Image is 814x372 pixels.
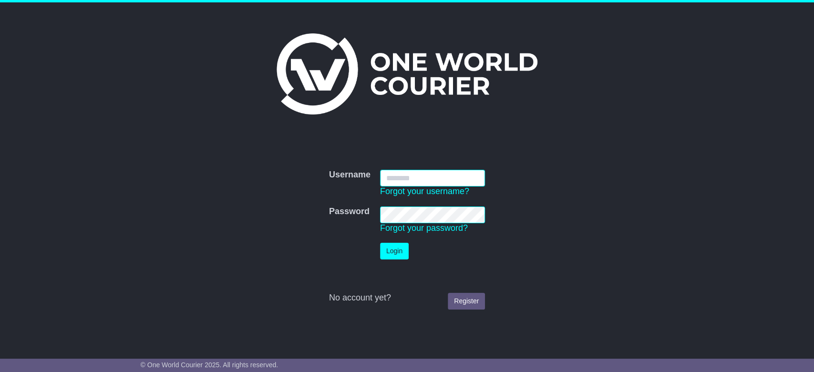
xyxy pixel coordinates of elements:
a: Forgot your password? [380,223,468,233]
label: Password [329,207,370,217]
div: No account yet? [329,293,485,303]
a: Register [448,293,485,310]
a: Forgot your username? [380,186,469,196]
button: Login [380,243,409,259]
img: One World [277,33,537,114]
label: Username [329,170,371,180]
span: © One World Courier 2025. All rights reserved. [141,361,278,369]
